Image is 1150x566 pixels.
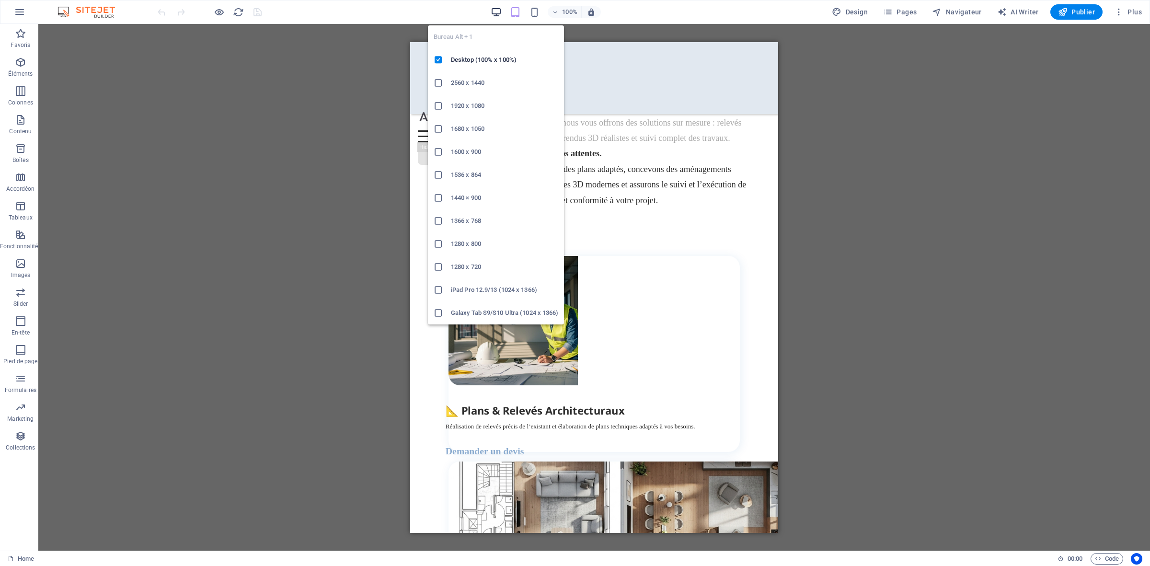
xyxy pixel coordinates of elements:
[5,386,36,394] p: Formulaires
[451,77,558,89] h6: 2560 x 1440
[587,8,596,16] i: Lors du redimensionnement, ajuster automatiquement le niveau de zoom en fonction de l'appareil sé...
[451,169,558,181] h6: 1536 x 864
[213,6,225,18] button: Cliquez ici pour quitter le mode Aperçu et poursuivre l'édition.
[828,4,872,20] div: Design (Ctrl+Alt+Y)
[828,4,872,20] button: Design
[451,146,558,158] h6: 1600 x 900
[6,185,34,193] p: Accordéon
[883,7,917,17] span: Pages
[1095,553,1119,565] span: Code
[13,300,28,308] p: Slider
[879,4,920,20] button: Pages
[1110,4,1146,20] button: Plus
[832,7,868,17] span: Design
[1050,4,1103,20] button: Publier
[1074,555,1076,562] span: :
[993,4,1043,20] button: AI Writer
[3,358,37,365] p: Pied de page
[1131,553,1142,565] button: Usercentrics
[1068,553,1082,565] span: 00 00
[11,271,31,279] p: Images
[451,123,558,135] h6: 1680 x 1050
[932,7,981,17] span: Navigateur
[11,41,30,49] p: Favoris
[451,307,558,319] h6: Galaxy Tab S9/S10 Ultra (1024 x 1366)
[1058,7,1095,17] span: Publier
[451,192,558,204] h6: 1440 × 900
[232,6,244,18] button: reload
[8,99,33,106] p: Colonnes
[451,54,558,66] h6: Desktop (100% x 100%)
[548,6,582,18] button: 100%
[997,7,1039,17] span: AI Writer
[9,214,33,221] p: Tableaux
[7,415,34,423] p: Marketing
[451,215,558,227] h6: 1366 x 768
[928,4,985,20] button: Navigateur
[1058,553,1083,565] h6: Durée de la session
[8,70,33,78] p: Éléments
[1091,553,1123,565] button: Code
[451,238,558,250] h6: 1280 x 800
[562,6,577,18] h6: 100%
[6,444,35,451] p: Collections
[1114,7,1142,17] span: Plus
[9,127,32,135] p: Contenu
[55,6,127,18] img: Editor Logo
[11,329,30,336] p: En-tête
[451,100,558,112] h6: 1920 x 1080
[451,261,558,273] h6: 1280 x 720
[451,284,558,296] h6: iPad Pro 12.9/13 (1024 x 1366)
[233,7,244,18] i: Actualiser la page
[12,156,29,164] p: Boîtes
[8,553,34,565] a: Cliquez pour annuler la sélection. Double-cliquez pour ouvrir Pages.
